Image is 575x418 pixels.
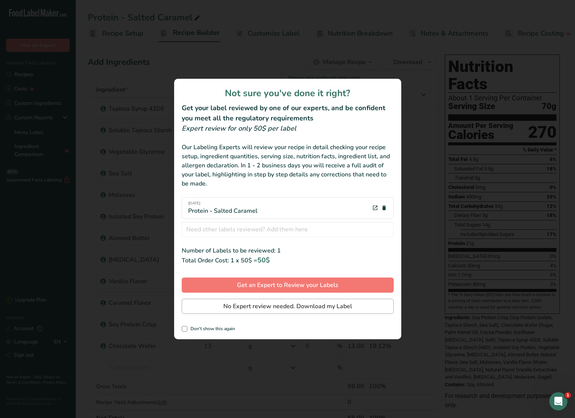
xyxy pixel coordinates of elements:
[187,326,235,332] span: Don't show this again
[182,86,394,100] h1: Not sure you've done it right?
[182,255,394,265] div: Total Order Cost: 1 x 50$ =
[182,103,394,123] h2: Get your label reviewed by one of our experts, and be confident you meet all the regulatory requi...
[188,201,257,215] div: Protein - Salted Caramel
[237,281,338,290] span: Get an Expert to Review your Labels
[188,201,257,206] span: [DATE]
[549,392,567,410] iframe: Intercom live chat
[182,222,394,237] input: Need other labels reviewed? Add them here
[182,278,394,293] button: Get an Expert to Review your Labels
[182,246,394,255] div: Number of Labels to be reviewed: 1
[565,392,571,398] span: 1
[182,143,394,188] div: Our Labeling Experts will review your recipe in detail checking your recipe setup, ingredient qua...
[182,299,394,314] button: No Expert review needed. Download my Label
[223,302,352,311] span: No Expert review needed. Download my Label
[257,256,270,265] span: 50$
[182,123,394,134] div: Expert review for only 50$ per label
